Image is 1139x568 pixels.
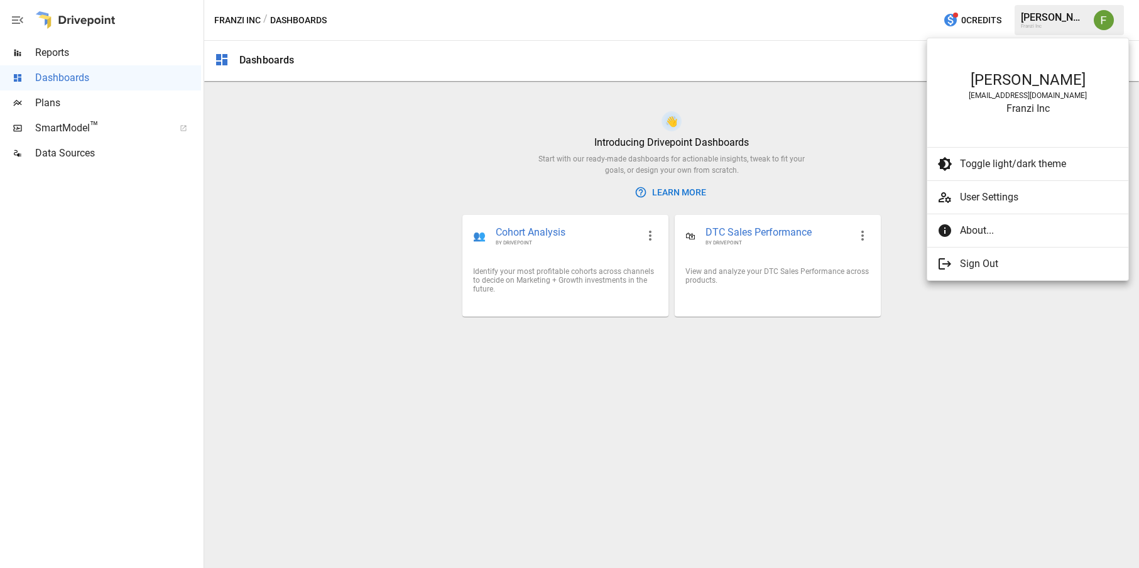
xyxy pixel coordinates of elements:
[940,91,1116,100] div: [EMAIL_ADDRESS][DOMAIN_NAME]
[940,102,1116,114] div: Franzi Inc
[960,156,1118,172] span: Toggle light/dark theme
[960,190,1118,205] span: User Settings
[940,71,1116,89] div: [PERSON_NAME]
[960,256,1118,271] span: Sign Out
[960,223,1118,238] span: About...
